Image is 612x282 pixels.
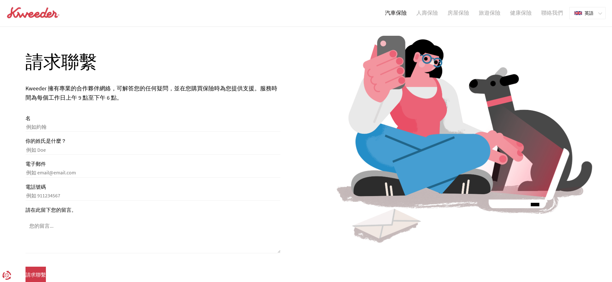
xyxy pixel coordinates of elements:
a: 旅遊保險 [474,10,505,16]
font: 名 [25,115,31,121]
font: 汽車保險 [385,9,407,16]
a: 健康保險 [505,10,536,16]
font: 你的姓氏是什麼？ [25,138,66,144]
font: 聯絡我們 [541,9,563,16]
input: 例如 911234567 [25,192,280,200]
font: 請在此留下您的留言。 [25,207,76,213]
font: 健康保險 [510,9,532,16]
img: 標識 [6,6,60,19]
a: 人壽保險 [412,10,443,16]
input: 例如 Doe [25,147,280,155]
a: 標識 [6,6,60,20]
font: Kweeder 擁有專業的合作夥伴網絡，可解答您的任何疑問，並在您購買保險時為您提供支援。服務時間為每個工作日上午 9 點至下午 6 點。 [25,85,277,101]
font: 英語 [585,10,594,16]
font: 請求聯繫 [25,271,46,278]
font: 電子郵件 [25,161,46,167]
a: 聯絡我們 [536,10,568,16]
a: 汽車保險 [380,10,412,16]
font: 電話號碼 [25,184,46,190]
font: 請求聯繫 [25,50,97,73]
input: 例如約翰 [25,124,280,132]
img: 5b15d92.png [306,36,612,272]
font: 房屋保險 [448,9,469,16]
a: 房屋保險 [443,10,474,16]
font: 人壽保險 [416,9,438,16]
input: 例如 email@email.com [25,169,280,177]
font: 旅遊保險 [479,9,500,16]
